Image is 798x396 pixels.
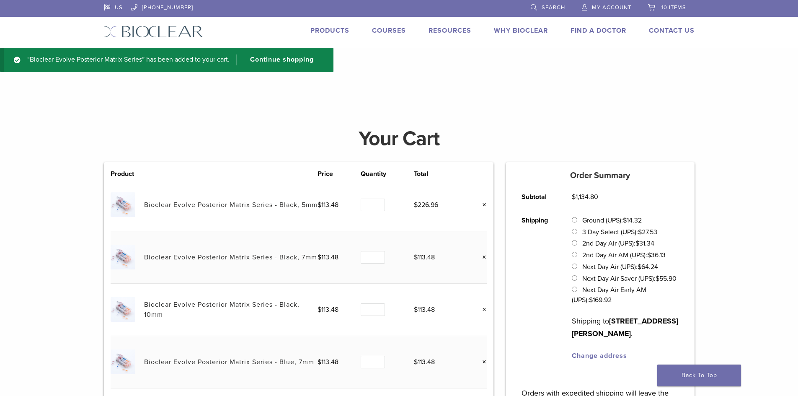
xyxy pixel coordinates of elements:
th: Product [111,169,144,179]
span: $ [638,228,642,236]
a: Bioclear Evolve Posterior Matrix Series - Black, 10mm [144,300,300,319]
a: Why Bioclear [494,26,548,35]
span: $ [623,216,627,225]
a: Continue shopping [236,54,320,65]
span: $ [414,201,418,209]
bdi: 27.53 [638,228,657,236]
a: Remove this item [476,304,487,315]
label: Next Day Air Saver (UPS): [582,274,677,283]
img: Bioclear Evolve Posterior Matrix Series - Blue, 7mm [111,349,135,374]
a: Find A Doctor [571,26,626,35]
span: Search [542,4,565,11]
th: Shipping [512,209,563,368]
label: Next Day Air (UPS): [582,263,658,271]
a: Courses [372,26,406,35]
span: $ [647,251,651,259]
span: $ [318,305,321,314]
span: $ [414,358,418,366]
p: Shipping to . [572,315,679,340]
a: Contact Us [649,26,695,35]
bdi: 113.48 [318,253,338,261]
label: Next Day Air Early AM (UPS): [572,286,646,304]
span: $ [318,358,321,366]
span: $ [572,193,576,201]
a: Back To Top [657,365,741,386]
img: Bioclear Evolve Posterior Matrix Series - Black, 7mm [111,245,135,269]
a: Products [310,26,349,35]
th: Price [318,169,361,179]
span: $ [656,274,659,283]
img: Bioclear Evolve Posterior Matrix Series - Black, 5mm [111,192,135,217]
bdi: 113.48 [318,358,338,366]
img: Bioclear Evolve Posterior Matrix Series - Black, 10mm [111,297,135,322]
a: Bioclear Evolve Posterior Matrix Series - Black, 7mm [144,253,317,261]
span: $ [589,296,593,304]
bdi: 64.24 [638,263,658,271]
strong: [STREET_ADDRESS][PERSON_NAME] [572,316,678,338]
span: $ [318,201,321,209]
span: $ [414,253,418,261]
span: $ [318,253,321,261]
a: Remove this item [476,199,487,210]
a: Change address [572,352,627,360]
bdi: 55.90 [656,274,677,283]
label: 2nd Day Air (UPS): [582,239,654,248]
a: Resources [429,26,471,35]
bdi: 36.13 [647,251,666,259]
bdi: 14.32 [623,216,642,225]
th: Quantity [361,169,413,179]
a: Remove this item [476,252,487,263]
h1: Your Cart [98,129,701,149]
bdi: 113.48 [414,305,435,314]
a: Bioclear Evolve Posterior Matrix Series - Black, 5mm [144,201,318,209]
bdi: 31.34 [635,239,654,248]
span: $ [414,305,418,314]
label: Ground (UPS): [582,216,642,225]
a: Bioclear Evolve Posterior Matrix Series - Blue, 7mm [144,358,314,366]
h5: Order Summary [506,171,695,181]
a: Remove this item [476,357,487,368]
bdi: 113.48 [318,305,338,314]
span: My Account [592,4,631,11]
th: Subtotal [512,185,563,209]
span: $ [635,239,639,248]
bdi: 113.48 [414,358,435,366]
span: $ [638,263,641,271]
span: 10 items [661,4,686,11]
bdi: 113.48 [414,253,435,261]
label: 3 Day Select (UPS): [582,228,657,236]
bdi: 1,134.80 [572,193,598,201]
th: Total [414,169,464,179]
bdi: 169.92 [589,296,612,304]
img: Bioclear [104,26,203,38]
bdi: 113.48 [318,201,338,209]
label: 2nd Day Air AM (UPS): [582,251,666,259]
bdi: 226.96 [414,201,438,209]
